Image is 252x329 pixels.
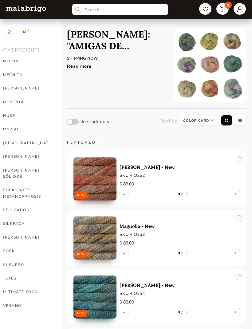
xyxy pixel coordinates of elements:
[73,216,116,260] a: NEW
[161,117,177,124] p: Sort by
[120,164,240,170] a: [PERSON_NAME] - New
[73,275,116,319] img: 0.jpg
[77,193,85,197] p: NEW
[3,95,52,109] a: NOVENTA
[220,115,233,127] img: grid-view.f2ab8e65.svg
[17,25,30,39] div: HOME
[225,2,232,9] span: 9
[67,28,163,52] h1: [PERSON_NAME]: "AMIGAS DE [PERSON_NAME]" NOW SHIPPING
[180,310,188,314] label: 15
[3,312,52,326] a: WASHTED
[3,183,52,203] a: SOCK CAKES - METAMORPHOSIS
[231,249,240,257] button: +
[120,282,240,288] a: [PERSON_NAME] - New
[77,252,85,256] p: NEW
[73,157,116,200] a: NEW
[173,28,246,102] img: F53BA4D8-3848-4757-B2C4-32D2095E8998.jpg
[67,60,163,69] div: Read more
[180,251,188,255] label: 15
[6,6,46,12] img: L5WsItTXhTFtyxb3tkNoXNspfcfOAAWlbXYcuBTUg0FA22wzaAJ6kXiYLTb6coiuTfQf1mE2HwVko7IAAAAASUVORK5CYII=
[73,157,116,200] img: 0.jpg
[67,56,98,61] strong: SHIPPING NOW
[3,81,52,95] a: [PERSON_NAME]
[3,54,52,68] a: MECHA
[216,3,229,15] a: 9
[231,190,240,198] button: +
[120,240,240,247] p: $ 88.00
[3,272,52,285] a: TOTES
[82,120,109,124] p: In stock only
[77,311,85,315] p: NEW
[3,299,52,312] a: VERANO
[120,231,240,238] p: SKU: RIO263
[120,299,240,306] p: $ 88.00
[3,150,52,163] a: [PERSON_NAME]
[73,216,116,260] img: 0.jpg
[120,223,240,229] a: Magnolia - New
[120,181,240,188] p: $ 88.00
[3,285,52,299] a: ULTIMATE SOCK
[6,27,11,37] img: home-nav-btn.c16b0172.svg
[3,122,52,136] a: ON SALE
[3,203,52,217] a: SEIS CABOS
[72,4,168,15] input: Search...
[3,39,52,60] h2: CATEGORIES
[3,164,52,184] a: [PERSON_NAME] SÓLIDOS
[3,68,52,81] a: MECHITA
[231,308,240,316] button: +
[3,231,52,244] a: [PERSON_NAME]
[67,140,246,145] p: FEATURED
[3,217,52,230] a: SILKPACA
[3,136,52,150] a: [DEMOGRAPHIC_DATA]
[233,115,246,127] img: table-view__disabled.3d689eb7.svg
[180,192,188,196] label: 15
[120,172,240,179] p: SKU: RIO262
[120,290,240,297] p: SKU: RIO264
[3,109,52,122] a: NUBE
[3,244,52,258] a: SOCK
[3,258,52,272] a: SUSURRO
[73,275,116,319] a: NEW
